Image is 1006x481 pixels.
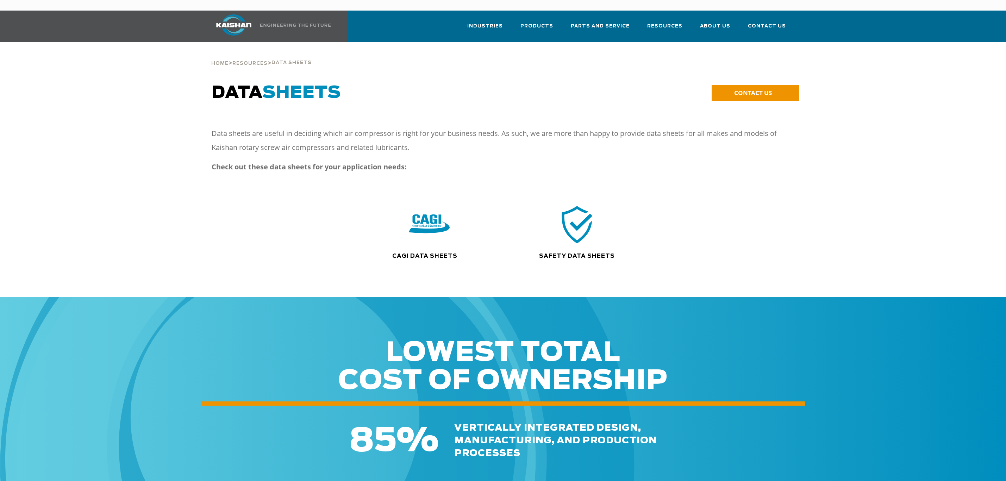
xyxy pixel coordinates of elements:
[211,60,229,66] a: Home
[700,22,730,30] span: About Us
[211,42,312,69] div: > >
[232,60,268,66] a: Resources
[211,61,229,66] span: Home
[212,126,782,155] p: Data sheets are useful in deciding which air compressor is right for your business needs. As such...
[557,204,598,245] img: safety icon
[748,22,786,30] span: Contact Us
[647,22,682,30] span: Resources
[571,22,630,30] span: Parts and Service
[232,61,268,66] span: Resources
[520,17,553,41] a: Products
[207,14,260,36] img: kaishan logo
[571,17,630,41] a: Parts and Service
[712,85,799,101] a: CONTACT US
[355,204,503,245] div: CAGI
[700,17,730,41] a: About Us
[734,89,772,97] span: CONTACT US
[748,17,786,41] a: Contact Us
[207,11,332,42] a: Kaishan USA
[409,204,450,245] img: CAGI
[260,24,331,27] img: Engineering the future
[212,162,407,171] strong: Check out these data sheets for your application needs:
[454,423,657,458] span: vertically integrated design, manufacturing, and production processes
[392,253,457,259] a: CAGI Data Sheets
[212,85,341,101] span: DATA
[647,17,682,41] a: Resources
[467,22,503,30] span: Industries
[467,17,503,41] a: Industries
[509,204,645,245] div: safety icon
[396,425,439,457] span: %
[349,425,396,457] span: 85
[520,22,553,30] span: Products
[262,85,341,101] span: SHEETS
[539,253,615,259] a: Safety Data Sheets
[271,61,312,65] span: Data Sheets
